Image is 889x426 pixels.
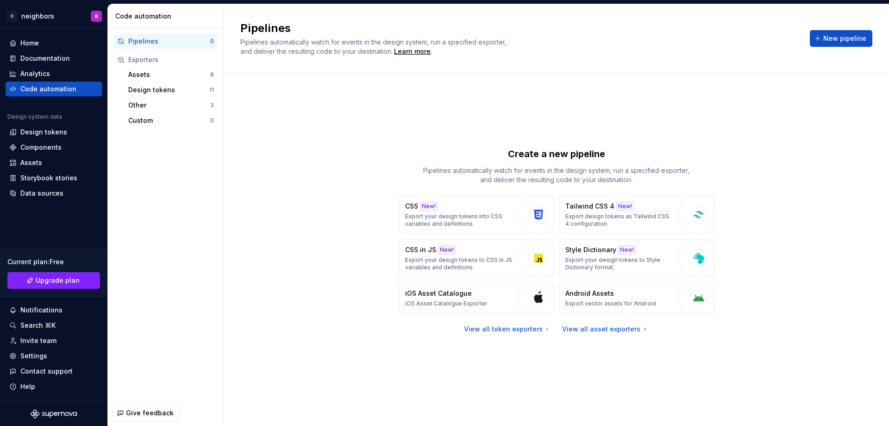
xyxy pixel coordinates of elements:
a: Design tokens [6,125,102,140]
button: Android AssetsExport vector assets for Android [559,283,714,313]
span: Upgrade plan [36,276,80,285]
a: Invite team [6,333,102,348]
div: 8 [210,71,214,78]
p: CSS in JS [405,245,436,254]
a: Analytics [6,66,102,81]
p: Tailwind CSS 4 [565,202,614,211]
div: Current plan : Free [7,257,100,267]
a: Storybook stories [6,171,102,185]
div: 3 [210,102,214,109]
button: Other3 [125,98,218,113]
a: Data sources [6,186,102,201]
div: New! [616,202,634,211]
div: New! [420,202,438,211]
div: Search ⌘K [20,321,56,330]
p: Style Dictionary [565,245,616,254]
a: Documentation [6,51,102,66]
button: Design tokens11 [125,83,218,97]
div: Design tokens [128,85,209,95]
button: iOS Asset CatalogueiOS Asset Catalogue Exporter [399,283,554,313]
div: R [95,13,98,20]
button: Notifications [6,303,102,318]
p: Export design tokens as Tailwind CSS 4 configuration. [565,213,674,228]
p: Export your design tokens to Style Dictionary format. [565,256,674,271]
a: Learn more [394,47,431,56]
button: Tailwind CSS 4New!Export design tokens as Tailwind CSS 4 configuration. [559,196,714,234]
a: Settings [6,349,102,363]
p: Export vector assets for Android [565,300,656,307]
span: Pipelines automatically watch for events in the design system, run a specified exporter, and deli... [240,38,508,55]
button: CSSNew!Export your design tokens into CSS variables and definitions. [399,196,554,234]
div: 0 [210,38,214,45]
button: Give feedback [113,405,180,421]
p: Create a new pipeline [508,147,605,160]
button: Assets8 [125,67,218,82]
p: iOS Asset Catalogue Exporter [405,300,488,307]
button: Custom0 [125,113,218,128]
div: Assets [20,158,42,167]
p: Pipelines automatically watch for events in the design system, run a specified exporter, and deli... [418,166,695,184]
div: Assets [128,70,210,79]
div: Invite team [20,336,56,345]
button: Search ⌘K [6,318,102,333]
div: Design system data [7,113,62,121]
button: New pipeline [810,30,872,47]
button: Pipelines0 [113,34,218,49]
a: Upgrade plan [7,272,100,289]
div: Custom [128,116,210,125]
div: Contact support [20,367,73,376]
a: Home [6,36,102,51]
button: Help [6,379,102,394]
div: New! [618,245,636,254]
div: Storybook stories [20,173,77,183]
div: 0 [210,117,214,124]
div: Design tokens [20,127,67,137]
div: Exporters [128,55,214,64]
div: Settings [20,351,47,361]
p: CSS [405,202,418,211]
a: Code automation [6,82,102,96]
button: Style DictionaryNew!Export your design tokens to Style Dictionary format. [559,239,714,277]
div: 11 [209,86,214,94]
div: O [6,11,18,22]
div: neighbors [21,12,54,21]
div: Notifications [20,305,63,315]
div: Code automation [20,84,76,94]
a: Assets [6,155,102,170]
p: Export your design tokens to CSS in JS variables and definitions. [405,256,513,271]
div: Pipelines [128,37,210,46]
div: Analytics [20,69,50,78]
a: View all asset exporters [562,324,649,334]
svg: Supernova Logo [31,409,77,419]
p: iOS Asset Catalogue [405,289,472,298]
div: Help [20,382,35,391]
h2: Pipelines [240,21,799,36]
p: Export your design tokens into CSS variables and definitions. [405,213,513,228]
span: New pipeline [823,34,866,43]
span: . [393,48,432,55]
div: New! [438,245,456,254]
div: Home [20,38,39,48]
p: Android Assets [565,289,614,298]
span: Give feedback [126,408,174,418]
div: Other [128,101,210,110]
div: Data sources [20,189,63,198]
div: Documentation [20,54,70,63]
a: Components [6,140,102,155]
a: View all token exporters [464,324,551,334]
button: Contact support [6,364,102,379]
button: OneighborsR [2,6,106,26]
div: Components [20,143,62,152]
button: CSS in JSNew!Export your design tokens to CSS in JS variables and definitions. [399,239,554,277]
div: Code automation [115,12,219,21]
